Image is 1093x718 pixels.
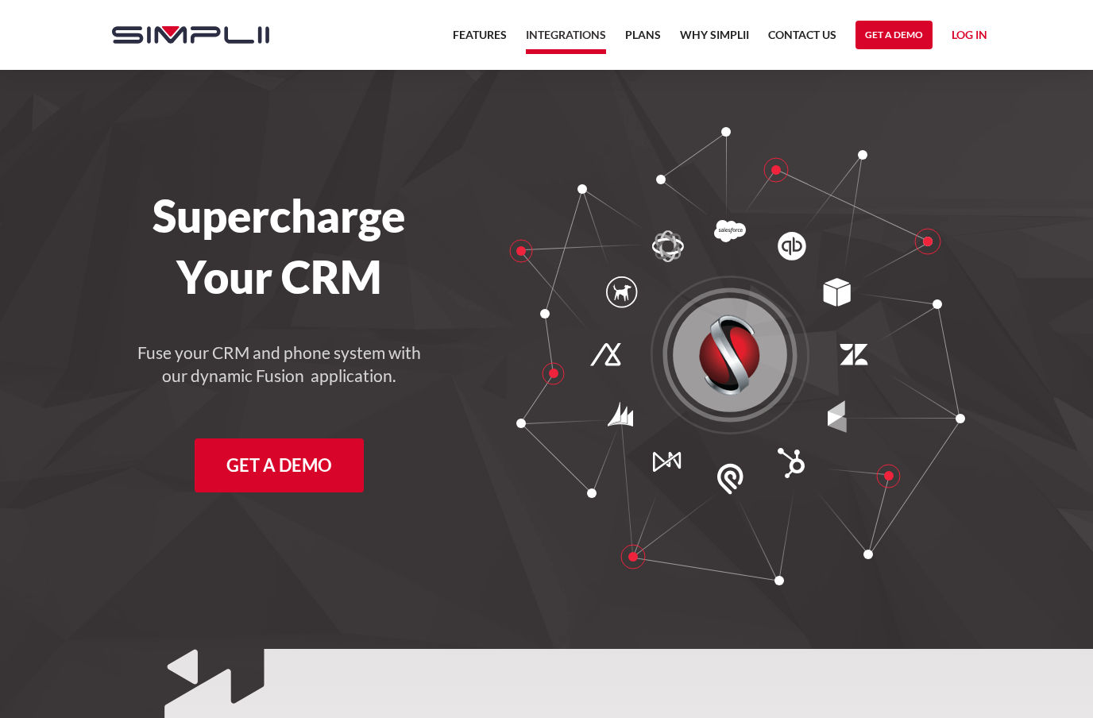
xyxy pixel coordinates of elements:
[855,21,933,49] a: Get a Demo
[768,25,836,54] a: Contact US
[136,342,422,388] h4: Fuse your CRM and phone system with our dynamic Fusion application.
[195,438,364,492] a: Get a Demo
[453,25,507,54] a: Features
[625,25,661,54] a: Plans
[952,25,987,49] a: Log in
[680,25,749,54] a: Why Simplii
[96,250,462,303] h1: Your CRM
[96,189,462,242] h1: Supercharge
[112,26,269,44] img: Simplii
[526,25,606,54] a: Integrations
